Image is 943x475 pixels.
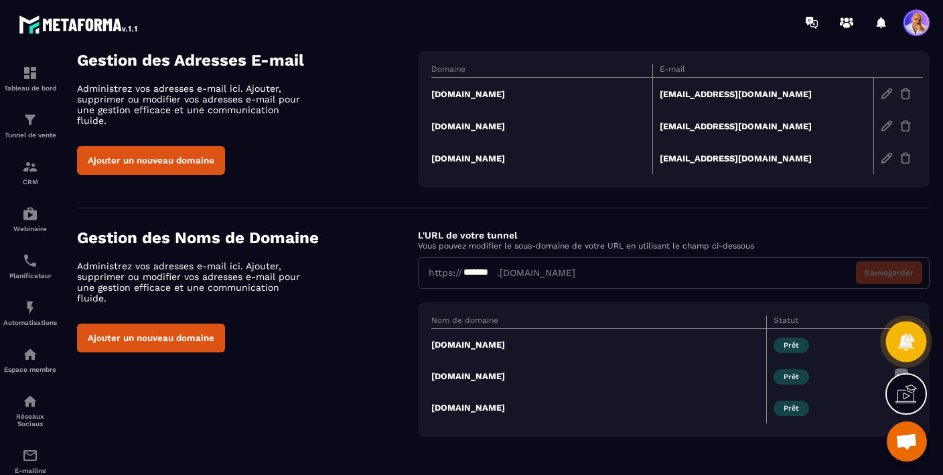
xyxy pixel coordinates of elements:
[652,78,873,111] td: [EMAIL_ADDRESS][DOMAIN_NAME]
[3,243,57,289] a: schedulerschedulerPlanificateur
[431,142,652,174] td: [DOMAIN_NAME]
[77,324,225,352] button: Ajouter un nouveau domaine
[881,152,893,164] img: edit-gr.78e3acdd.svg
[774,401,809,416] span: Prêt
[774,338,809,353] span: Prêt
[3,413,57,427] p: Réseaux Sociaux
[766,316,887,329] th: Statut
[431,78,652,111] td: [DOMAIN_NAME]
[3,366,57,373] p: Espace membre
[3,467,57,474] p: E-mailing
[881,120,893,132] img: edit-gr.78e3acdd.svg
[431,316,766,329] th: Nom de domaine
[899,88,912,100] img: trash-gr.2c9399ab.svg
[3,336,57,383] a: automationsautomationsEspace membre
[77,261,311,303] p: Administrez vos adresses e-mail ici. Ajouter, supprimer ou modifier vos adresses e-mail pour une ...
[431,360,766,392] td: [DOMAIN_NAME]
[3,131,57,139] p: Tunnel de vente
[418,230,517,241] label: L'URL de votre tunnel
[22,346,38,362] img: automations
[22,253,38,269] img: scheduler
[652,110,873,142] td: [EMAIL_ADDRESS][DOMAIN_NAME]
[431,64,652,78] th: Domaine
[3,289,57,336] a: automationsautomationsAutomatisations
[77,83,311,126] p: Administrez vos adresses e-mail ici. Ajouter, supprimer ou modifier vos adresses e-mail pour une ...
[881,88,893,100] img: edit-gr.78e3acdd.svg
[22,206,38,222] img: automations
[3,383,57,437] a: social-networksocial-networkRéseaux Sociaux
[22,393,38,409] img: social-network
[22,112,38,128] img: formation
[77,228,418,247] h4: Gestion des Noms de Domaine
[431,110,652,142] td: [DOMAIN_NAME]
[3,55,57,102] a: formationformationTableau de bord
[3,225,57,232] p: Webinaire
[22,448,38,464] img: email
[431,328,766,360] td: [DOMAIN_NAME]
[887,421,927,462] a: Ouvrir le chat
[22,65,38,81] img: formation
[19,12,139,36] img: logo
[3,196,57,243] a: automationsautomationsWebinaire
[3,272,57,279] p: Planificateur
[3,84,57,92] p: Tableau de bord
[774,369,809,385] span: Prêt
[899,120,912,132] img: trash-gr.2c9399ab.svg
[431,392,766,423] td: [DOMAIN_NAME]
[3,178,57,186] p: CRM
[418,241,930,251] p: Vous pouvez modifier le sous-domaine de votre URL en utilisant le champ ci-dessous
[3,149,57,196] a: formationformationCRM
[899,152,912,164] img: trash-gr.2c9399ab.svg
[652,64,873,78] th: E-mail
[77,146,225,175] button: Ajouter un nouveau domaine
[3,102,57,149] a: formationformationTunnel de vente
[3,319,57,326] p: Automatisations
[77,51,418,70] h4: Gestion des Adresses E-mail
[22,299,38,316] img: automations
[652,142,873,174] td: [EMAIL_ADDRESS][DOMAIN_NAME]
[22,159,38,175] img: formation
